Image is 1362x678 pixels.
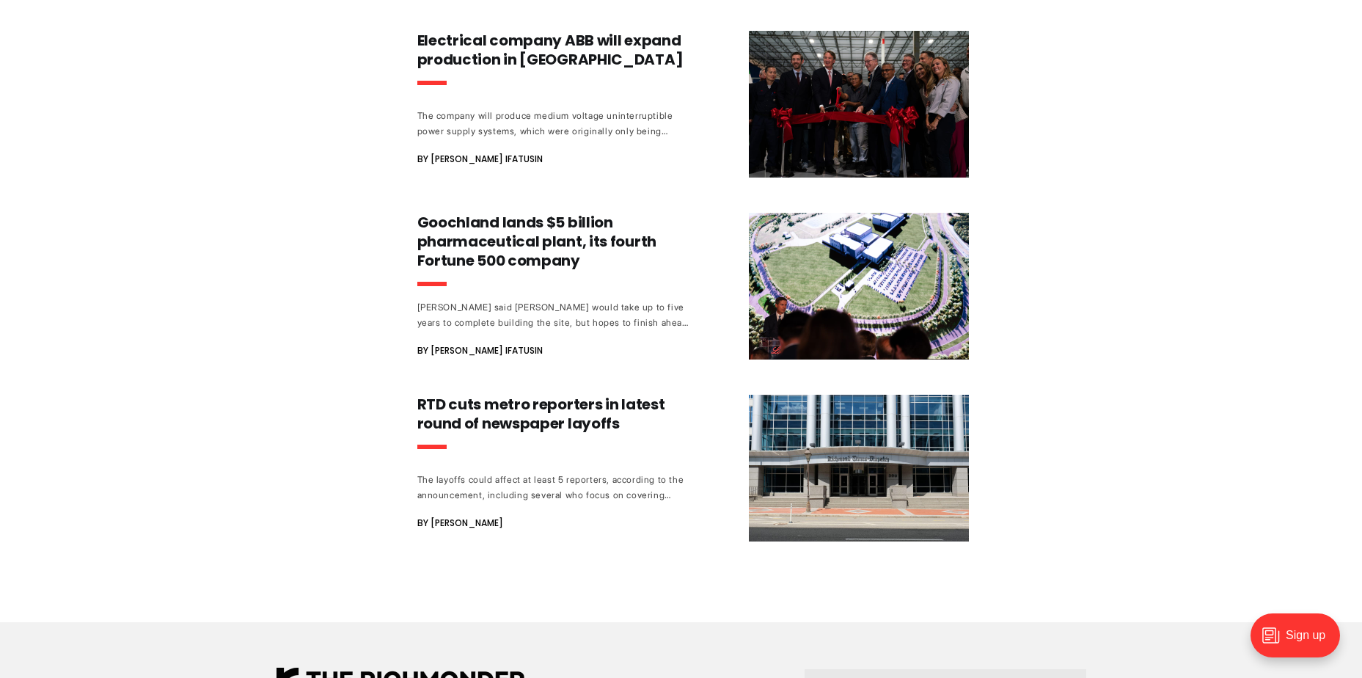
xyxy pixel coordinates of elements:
[417,108,690,139] div: The company will produce medium voltage uninterruptible power supply systems, which were original...
[417,395,969,542] a: RTD cuts metro reporters in latest round of newspaper layoffs The layoffs could affect at least 5...
[417,299,690,330] div: [PERSON_NAME] said [PERSON_NAME] would take up to five years to complete building the site, but h...
[417,150,543,168] span: By [PERSON_NAME] Ifatusin
[417,213,969,360] a: Goochland lands $5 billion pharmaceutical plant, its fourth Fortune 500 company [PERSON_NAME] sai...
[749,31,969,178] img: Electrical company ABB will expand production in Henrico
[749,213,969,360] img: Goochland lands $5 billion pharmaceutical plant, its fourth Fortune 500 company
[417,213,690,270] h3: Goochland lands $5 billion pharmaceutical plant, its fourth Fortune 500 company
[417,31,969,178] a: Electrical company ABB will expand production in [GEOGRAPHIC_DATA] The company will produce mediu...
[749,395,969,542] img: RTD cuts metro reporters in latest round of newspaper layoffs
[417,395,690,433] h3: RTD cuts metro reporters in latest round of newspaper layoffs
[417,342,543,360] span: By [PERSON_NAME] Ifatusin
[417,514,503,532] span: By [PERSON_NAME]
[1238,606,1362,678] iframe: portal-trigger
[417,31,690,69] h3: Electrical company ABB will expand production in [GEOGRAPHIC_DATA]
[417,472,690,503] div: The layoffs could affect at least 5 reporters, according to the announcement, including several w...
